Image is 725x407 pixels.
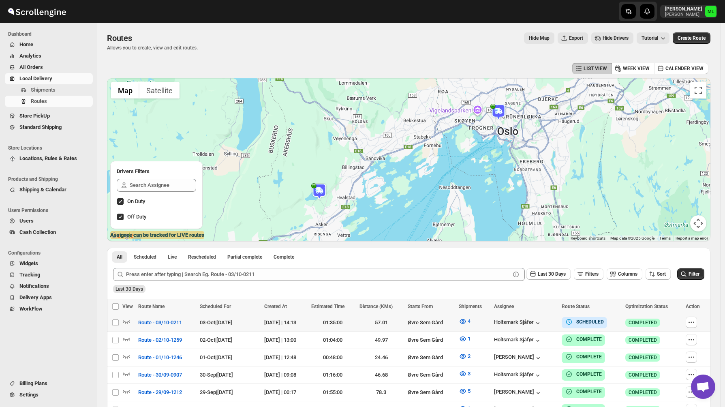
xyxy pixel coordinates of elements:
[109,231,136,241] a: Open this area in Google Maps (opens a new window)
[468,371,471,377] span: 3
[112,251,127,263] button: All routes
[19,113,50,119] span: Store PickUp
[494,389,542,397] button: [PERSON_NAME]
[708,9,714,14] text: ML
[625,304,668,309] span: Optimization Status
[264,304,287,309] span: Created At
[127,214,146,220] span: Off Duty
[454,385,475,398] button: 5
[117,254,122,260] span: All
[686,304,700,309] span: Action
[565,335,602,343] button: COMPLETE
[138,353,182,362] span: Route - 01/10-1246
[629,319,657,326] span: COMPLETED
[494,319,542,327] button: Holtsmark Sjåfør
[311,353,355,362] div: 00:48:00
[133,334,187,347] button: Route - 02/10-1259
[678,35,706,41] span: Create Route
[19,124,62,130] span: Standard Shipping
[607,268,642,280] button: Columns
[612,63,654,74] button: WEEK VIEW
[584,65,607,72] span: LIST VIEW
[359,353,403,362] div: 24.46
[565,388,602,396] button: COMPLETE
[8,207,93,214] span: Users Permissions
[571,236,605,241] button: Keyboard shortcuts
[110,231,204,239] label: Assignee can be tracked for LIVE routes
[494,371,542,379] button: Holtsmark Sjåfør
[311,304,344,309] span: Estimated Time
[5,39,93,50] button: Home
[673,32,710,44] button: Create Route
[200,354,232,360] span: 01-Oct | [DATE]
[5,215,93,227] button: Users
[274,254,294,260] span: Complete
[311,371,355,379] div: 01:16:00
[115,286,143,292] span: Last 30 Days
[629,389,657,396] span: COMPLETED
[5,96,93,107] button: Routes
[576,371,602,377] b: COMPLETE
[408,336,454,344] div: Øvre Sem Gård
[133,386,187,399] button: Route - 29/09-1212
[576,319,604,325] b: SCHEDULED
[454,332,475,345] button: 1
[264,353,306,362] div: [DATE] | 12:48
[19,294,52,300] span: Delivery Apps
[5,184,93,195] button: Shipping & Calendar
[408,304,433,309] span: Starts From
[19,272,40,278] span: Tracking
[359,319,403,327] div: 57.01
[654,63,708,74] button: CALENDER VIEW
[5,62,93,73] button: All Orders
[117,167,196,176] h2: Drivers Filters
[659,236,671,240] a: Terms (opens in new tab)
[139,82,180,99] button: Show satellite imagery
[637,32,669,44] button: Tutorial
[138,336,182,344] span: Route - 02/10-1259
[572,63,612,74] button: LIST VIEW
[623,65,650,72] span: WEEK VIEW
[19,392,38,398] span: Settings
[19,229,56,235] span: Cash Collection
[19,64,43,70] span: All Orders
[19,41,33,47] span: Home
[5,281,93,292] button: Notifications
[562,304,590,309] span: Route Status
[408,319,454,327] div: Øvre Sem Gård
[691,375,715,399] div: Open chat
[264,388,306,396] div: [DATE] | 00:17
[109,231,136,241] img: Google
[646,268,671,280] button: Sort
[618,271,637,277] span: Columns
[677,268,704,280] button: Filter
[538,271,566,277] span: Last 30 Days
[107,45,198,51] p: Allows you to create, view and edit routes.
[603,35,629,41] span: Hide Drivers
[8,250,93,256] span: Configurations
[565,318,604,326] button: SCHEDULED
[494,354,542,362] div: [PERSON_NAME]
[133,316,187,329] button: Route - 03/10-0211
[127,198,145,204] span: On Duty
[690,215,706,231] button: Map camera controls
[494,336,542,345] button: Holtsmark Sjåfør
[408,353,454,362] div: Øvre Sem Gård
[629,372,657,378] span: COMPLETED
[311,388,355,396] div: 01:55:00
[264,336,306,344] div: [DATE] | 13:00
[5,292,93,303] button: Delivery Apps
[524,32,554,44] button: Map action label
[565,353,602,361] button: COMPLETE
[5,258,93,269] button: Widgets
[5,389,93,401] button: Settings
[200,389,233,395] span: 29-Sep | [DATE]
[454,350,475,363] button: 2
[19,186,66,193] span: Shipping & Calendar
[264,371,306,379] div: [DATE] | 09:08
[133,368,187,381] button: Route - 30/09-0907
[690,82,706,99] button: Toggle fullscreen view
